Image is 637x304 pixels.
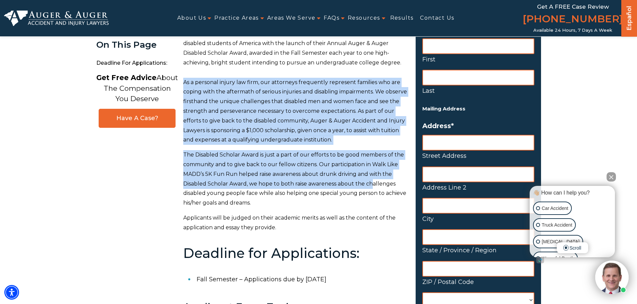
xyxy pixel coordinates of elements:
[422,122,534,130] label: Address
[96,56,178,70] span: Deadline for Applications:
[4,10,109,26] img: Auger & Auger Accident and Injury Lawyers Logo
[183,29,408,67] p: The accident and injury lawyers at Auger & Auger are proud to support the disabled students of Am...
[214,11,259,26] a: Practice Areas
[183,78,408,145] p: As a personal injury law firm, our attorneys frequently represent families who are coping with th...
[542,204,568,213] p: Car Accident
[96,73,156,82] strong: Get Free Advice
[348,11,380,26] a: Resources
[536,257,544,263] a: Open intaker chat
[557,242,588,253] span: Scroll
[595,261,629,294] img: Intaker widget Avatar
[267,11,316,26] a: Areas We Serve
[390,11,414,26] a: Results
[422,245,534,256] label: State / Province / Region
[542,254,574,263] p: Wrongful Death
[422,104,534,113] h5: Mailing Address
[542,221,572,229] p: Truck Accident
[422,214,534,224] label: City
[422,277,534,287] label: ZIP / Postal Code
[537,3,609,10] span: Get a FREE Case Review
[183,150,408,208] p: The Disabled Scholar Award is just a part of our efforts to be good members of the community and ...
[324,11,339,26] a: FAQs
[533,28,612,33] span: Available 24 Hours, 7 Days a Week
[96,72,178,104] p: About The Compensation You Deserve
[523,12,623,28] a: [PHONE_NUMBER]
[4,285,19,300] div: Accessibility Menu
[531,189,613,197] div: 👋🏼 How can I help you?
[542,238,579,246] p: [MEDICAL_DATA]
[96,40,178,50] div: On This Page
[177,11,206,26] a: About Us
[106,114,169,122] span: Have A Case?
[422,182,534,193] label: Address Line 2
[183,246,408,261] h2: Deadline for Applications:
[422,85,534,96] label: Last
[183,213,408,233] p: Applicants will be judged on their academic merits as well as the content of the application and ...
[607,172,616,182] button: Close Intaker Chat Widget
[422,150,534,161] label: Street Address
[422,54,534,65] label: First
[99,109,176,128] a: Have A Case?
[420,11,454,26] a: Contact Us
[197,271,408,288] li: Fall Semester – Applications due by [DATE]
